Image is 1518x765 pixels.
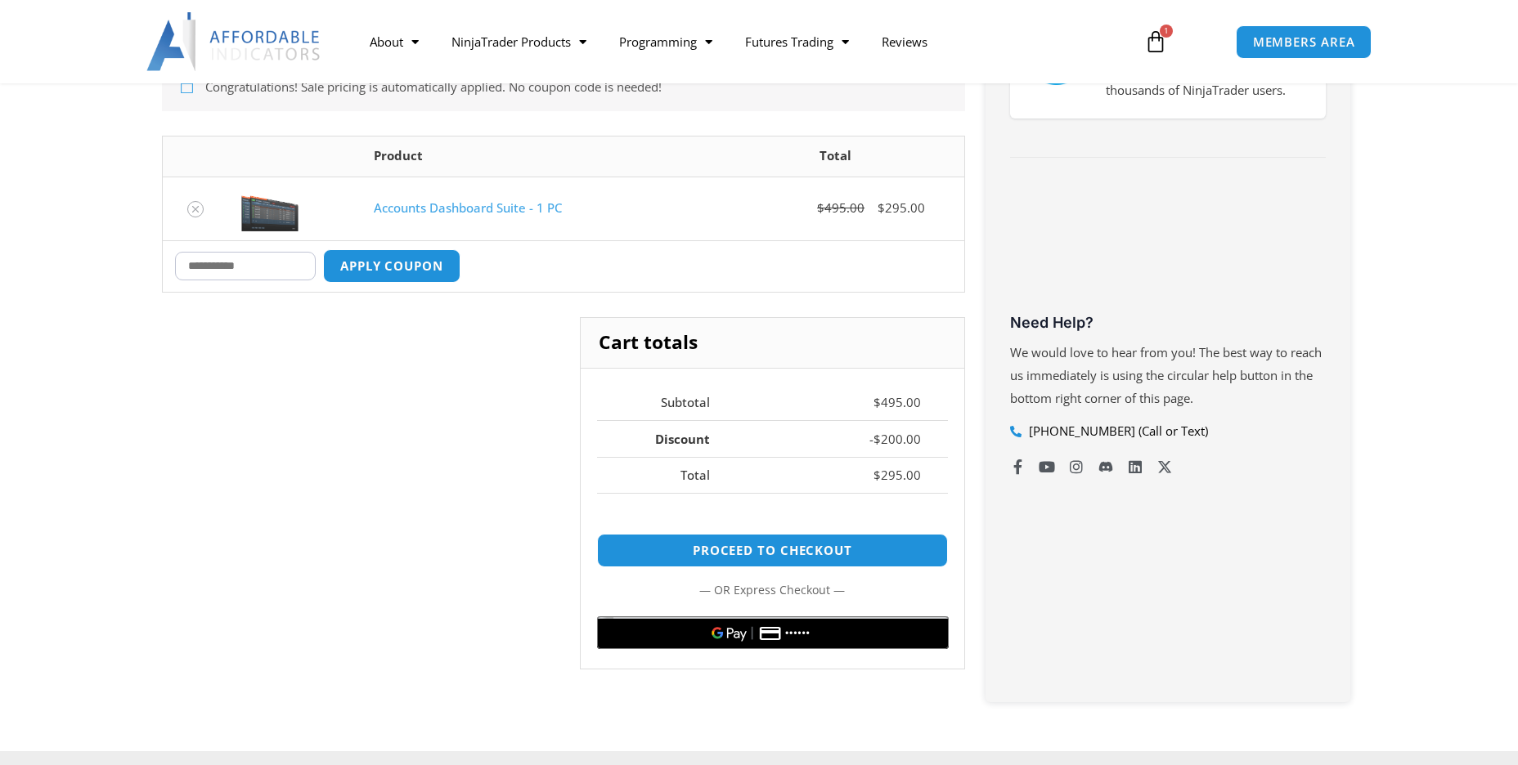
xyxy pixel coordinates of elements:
bdi: 295.00 [874,467,921,483]
p: — or — [597,579,948,601]
span: MEMBERS AREA [1253,36,1355,48]
span: $ [878,199,885,216]
bdi: 200.00 [874,431,921,447]
a: 1 [1120,18,1192,65]
th: Product [362,136,706,177]
h2: Cart totals [581,318,964,369]
iframe: Customer reviews powered by Trustpilot [1010,186,1326,309]
button: Apply coupon [323,249,460,283]
th: Total [706,136,964,177]
span: - [869,431,874,447]
bdi: 295.00 [878,199,925,216]
a: Accounts Dashboard Suite - 1 PC [374,199,562,216]
span: $ [874,467,881,483]
span: $ [817,199,824,216]
iframe: Secure payment input frame [594,610,951,611]
img: Screenshot 2024-08-26 155710eeeee | Affordable Indicators – NinjaTrader [241,186,299,231]
span: [PHONE_NUMBER] (Call or Text) [1025,420,1208,443]
text: •••••• [785,628,811,639]
th: Total [597,457,738,494]
a: Futures Trading [729,23,865,60]
h3: Need Help? [1010,313,1326,332]
span: We would love to hear from you! The best way to reach us immediately is using the circular help b... [1010,344,1322,406]
a: Proceed to checkout [597,534,948,567]
a: NinjaTrader Products [435,23,603,60]
a: Remove Accounts Dashboard Suite - 1 PC from cart [187,201,204,217]
th: Discount [597,420,738,457]
div: Congratulations! Sale pricing is automatically applied. No coupon code is needed! [162,61,965,111]
img: LogoAI | Affordable Indicators – NinjaTrader [146,12,322,71]
span: 1 [1160,25,1173,38]
a: Programming [603,23,729,60]
span: $ [874,431,881,447]
a: Reviews [865,23,944,60]
bdi: 495.00 [817,199,865,216]
bdi: 495.00 [874,394,921,410]
th: Subtotal [597,385,738,421]
button: Buy with GPay [597,616,948,649]
a: MEMBERS AREA [1236,25,1372,59]
span: $ [874,394,881,410]
nav: Menu [353,23,1125,60]
a: About [353,23,435,60]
